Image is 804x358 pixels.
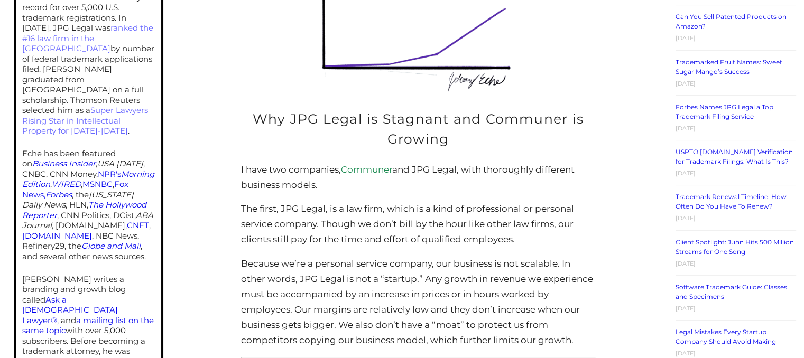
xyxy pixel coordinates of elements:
a: WIRED [52,179,81,189]
p: Because we’re a personal service company, our business is not scalable. In other words, JPG Legal... [241,256,595,347]
time: [DATE] [676,125,696,132]
a: Legal Mistakes Every Startup Company Should Avoid Making [676,328,776,345]
p: The first, JPG Legal, is a law firm, which is a kind of professional or personal service company.... [241,201,595,247]
a: Super Lawyers Rising Star in Intellectual Property for [DATE]-[DATE] [22,105,148,136]
time: [DATE] [676,260,696,267]
h2: Why JPG Legal is Stagnant and Communer is Growing [241,109,595,149]
em: USA [DATE] [97,158,143,168]
a: Trademarked Fruit Names: Sweet Sugar Mango’s Success [676,58,782,76]
a: Ask a [DEMOGRAPHIC_DATA] Lawyer® [22,295,118,325]
time: [DATE] [676,350,696,357]
a: MSNBC [82,179,113,189]
a: Forbes Names JPG Legal a Top Trademark Filing Service [676,103,773,120]
time: [DATE] [676,305,696,312]
a: USPTO [DOMAIN_NAME] Verification for Trademark Filings: What Is This? [676,148,793,165]
p: I have two companies, and JPG Legal, with thoroughly different business models. [241,162,595,193]
a: Software Trademark Guide: Classes and Specimens [676,283,787,300]
time: [DATE] [676,169,696,177]
a: NPR'sMorning Edition [22,169,154,190]
em: Morning Edition [22,169,154,190]
em: [US_STATE] Daily News [22,190,134,210]
a: Business Insider [32,158,96,168]
time: [DATE] [676,214,696,222]
a: Trademark Renewal Timeline: How Often Do You Have To Renew? [676,193,787,210]
em: ABA Journal [22,210,153,231]
a: Client Spotlight: Juhn Hits 500 Million Streams for One Song [676,238,794,256]
a: Forbes [45,190,72,200]
a: The Hollywood Reporter [22,200,146,220]
a: Fox News, [22,179,128,200]
a: Globe and Mail [81,241,141,251]
a: CNET [127,220,149,230]
a: ranked the #16 law firm in the [GEOGRAPHIC_DATA] [22,23,153,53]
time: [DATE] [676,80,696,87]
a: Communer [341,164,392,175]
a: [DOMAIN_NAME] [22,231,92,241]
p: Eche has been featured on , , CNBC, CNN Money, , , , , the , HLN, , CNN Politics, DCist, , [DOMAI... [22,148,155,262]
time: [DATE] [676,34,696,42]
a: a mailing list on the same topic [22,315,154,336]
a: Can You Sell Patented Products on Amazon? [676,13,787,30]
